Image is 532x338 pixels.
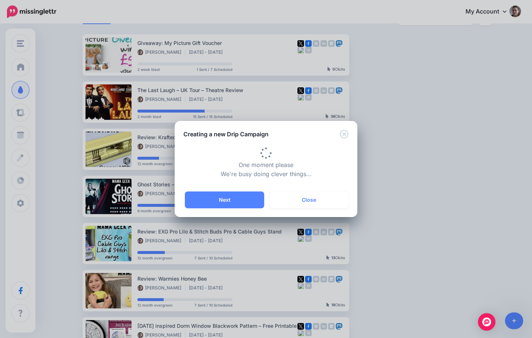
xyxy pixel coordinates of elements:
[183,130,269,138] h5: Creating a new Drip Campaign
[185,191,264,208] button: Next
[340,130,349,139] button: Close
[221,152,312,178] span: One moment please We're busy doing clever things...
[269,191,349,208] button: Close
[478,313,495,331] div: Open Intercom Messenger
